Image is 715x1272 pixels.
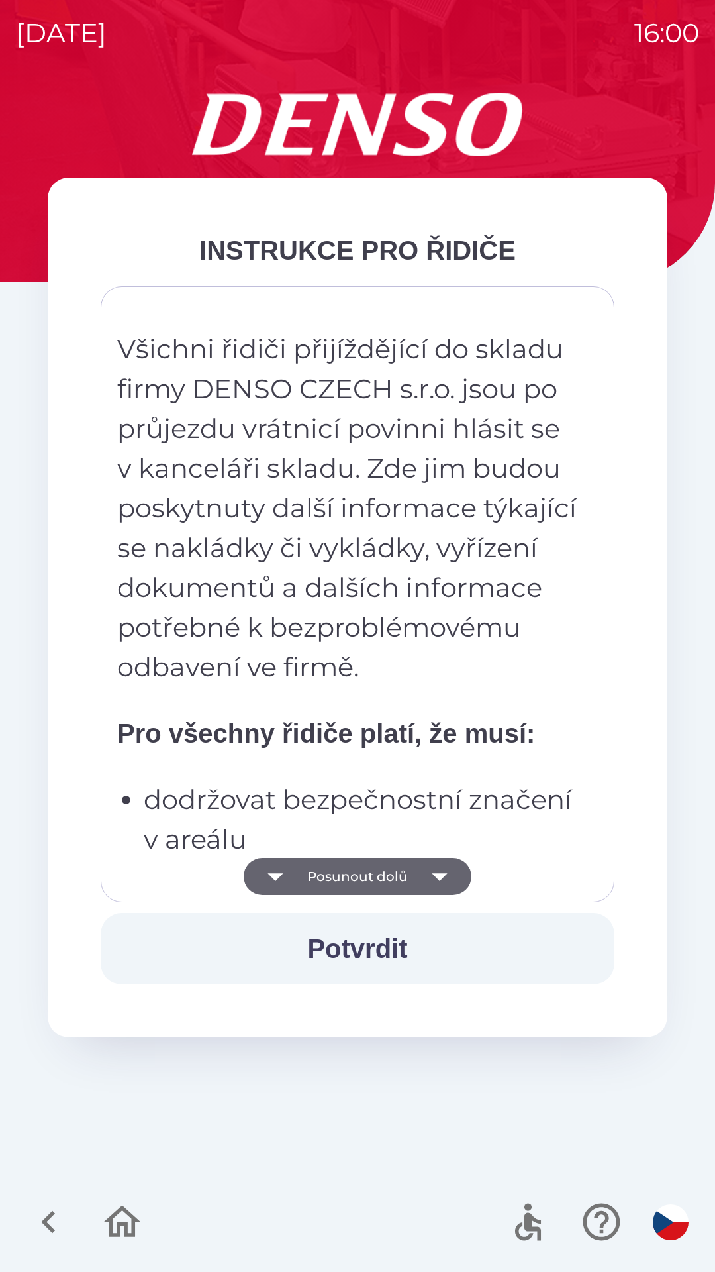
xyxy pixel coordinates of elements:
p: 16:00 [634,13,699,53]
img: Logo [48,93,667,156]
strong: Pro všechny řidiče platí, že musí: [117,719,535,748]
p: Všichni řidiči přijíždějící do skladu firmy DENSO CZECH s.r.o. jsou po průjezdu vrátnicí povinni ... [117,329,579,687]
div: INSTRUKCE PRO ŘIDIČE [101,231,614,270]
button: Potvrdit [101,913,614,984]
p: [DATE] [16,13,107,53]
p: dodržovat bezpečnostní značení v areálu [144,780,579,859]
img: cs flag [653,1204,689,1240]
button: Posunout dolů [244,858,471,895]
